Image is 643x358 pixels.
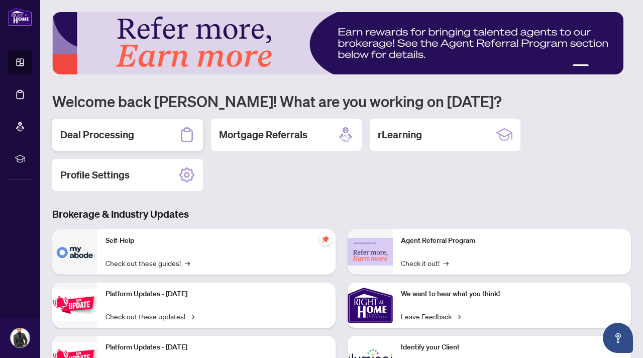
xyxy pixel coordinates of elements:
[348,238,393,265] img: Agent Referral Program
[60,128,134,142] h2: Deal Processing
[348,283,393,328] img: We want to hear what you think!
[105,289,328,300] p: Platform Updates - [DATE]
[60,168,130,182] h2: Profile Settings
[11,328,30,347] img: Profile Icon
[105,342,328,353] p: Platform Updates - [DATE]
[52,289,97,321] img: Platform Updates - July 21, 2025
[52,92,631,111] h1: Welcome back [PERSON_NAME]! What are you working on [DATE]?
[609,64,613,68] button: 4
[8,8,32,26] img: logo
[617,64,621,68] button: 5
[573,64,589,68] button: 1
[401,257,449,268] a: Check it out!→
[444,257,449,268] span: →
[52,12,623,74] img: Slide 0
[456,311,461,322] span: →
[52,207,631,221] h3: Brokerage & Industry Updates
[105,235,328,246] p: Self-Help
[105,257,190,268] a: Check out these guides!→
[601,64,605,68] button: 3
[593,64,597,68] button: 2
[401,289,623,300] p: We want to hear what you think!
[378,128,422,142] h2: rLearning
[603,323,633,353] button: Open asap
[105,311,194,322] a: Check out these updates!→
[185,257,190,268] span: →
[219,128,307,142] h2: Mortgage Referrals
[189,311,194,322] span: →
[401,311,461,322] a: Leave Feedback→
[319,233,332,245] span: pushpin
[52,229,97,275] img: Self-Help
[401,342,623,353] p: Identify your Client
[401,235,623,246] p: Agent Referral Program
